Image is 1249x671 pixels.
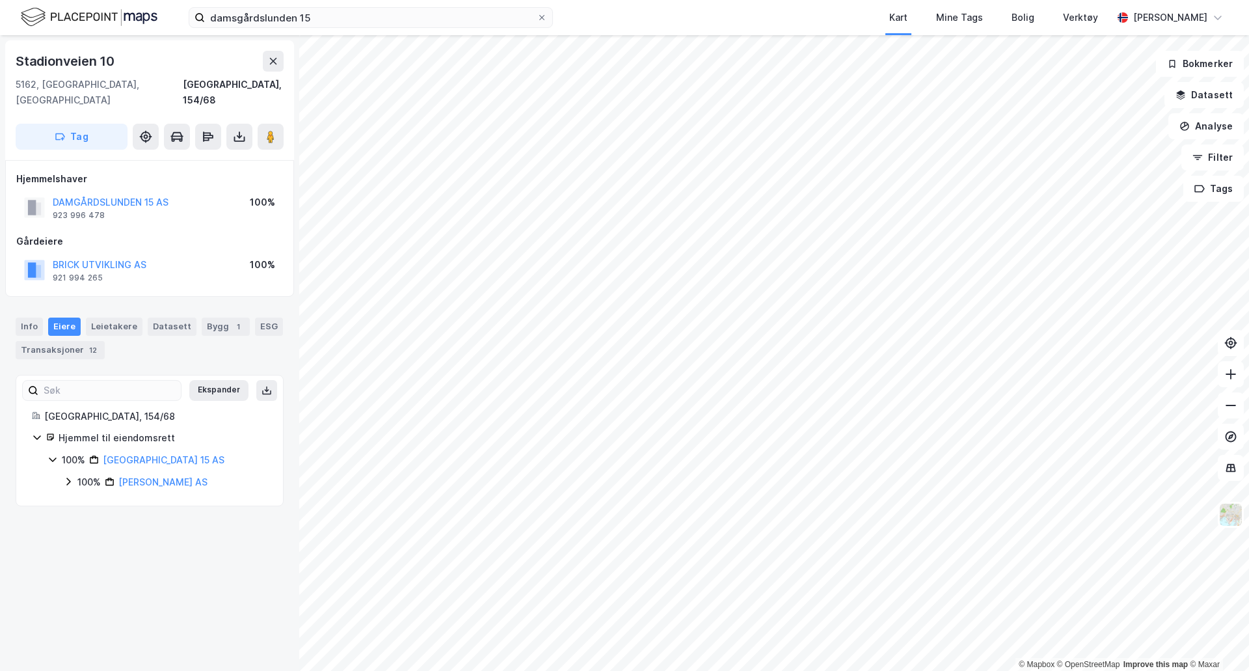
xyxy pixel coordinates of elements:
div: 100% [250,257,275,273]
div: 1 [232,320,245,333]
div: Bolig [1012,10,1034,25]
button: Filter [1181,144,1244,171]
a: Improve this map [1123,660,1188,669]
div: [PERSON_NAME] [1133,10,1207,25]
div: [GEOGRAPHIC_DATA], 154/68 [183,77,284,108]
div: Gårdeiere [16,234,283,249]
div: Hjemmel til eiendomsrett [59,430,267,446]
div: 100% [62,452,85,468]
input: Søk [38,381,181,400]
input: Søk på adresse, matrikkel, gårdeiere, leietakere eller personer [205,8,537,27]
div: [GEOGRAPHIC_DATA], 154/68 [44,409,267,424]
button: Analyse [1168,113,1244,139]
div: 100% [77,474,101,490]
button: Tag [16,124,128,150]
button: Ekspander [189,380,248,401]
a: [PERSON_NAME] AS [118,476,208,487]
div: Eiere [48,318,81,336]
div: 100% [250,195,275,210]
a: OpenStreetMap [1057,660,1120,669]
div: 921 994 265 [53,273,103,283]
a: Mapbox [1019,660,1054,669]
div: 923 996 478 [53,210,105,221]
div: Transaksjoner [16,341,105,359]
div: Hjemmelshaver [16,171,283,187]
div: Stadionveien 10 [16,51,117,72]
div: 12 [87,344,100,357]
div: Mine Tags [936,10,983,25]
iframe: Chat Widget [1184,609,1249,671]
img: logo.f888ab2527a4732fd821a326f86c7f29.svg [21,6,157,29]
div: Datasett [148,318,196,336]
div: 5162, [GEOGRAPHIC_DATA], [GEOGRAPHIC_DATA] [16,77,183,108]
img: Z [1218,502,1243,527]
div: Info [16,318,43,336]
button: Datasett [1164,82,1244,108]
button: Tags [1183,176,1244,202]
a: [GEOGRAPHIC_DATA] 15 AS [103,454,224,465]
button: Bokmerker [1156,51,1244,77]
div: Verktøy [1063,10,1098,25]
div: Kontrollprogram for chat [1184,609,1249,671]
div: Bygg [202,318,250,336]
div: ESG [255,318,283,336]
div: Kart [889,10,907,25]
div: Leietakere [86,318,142,336]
